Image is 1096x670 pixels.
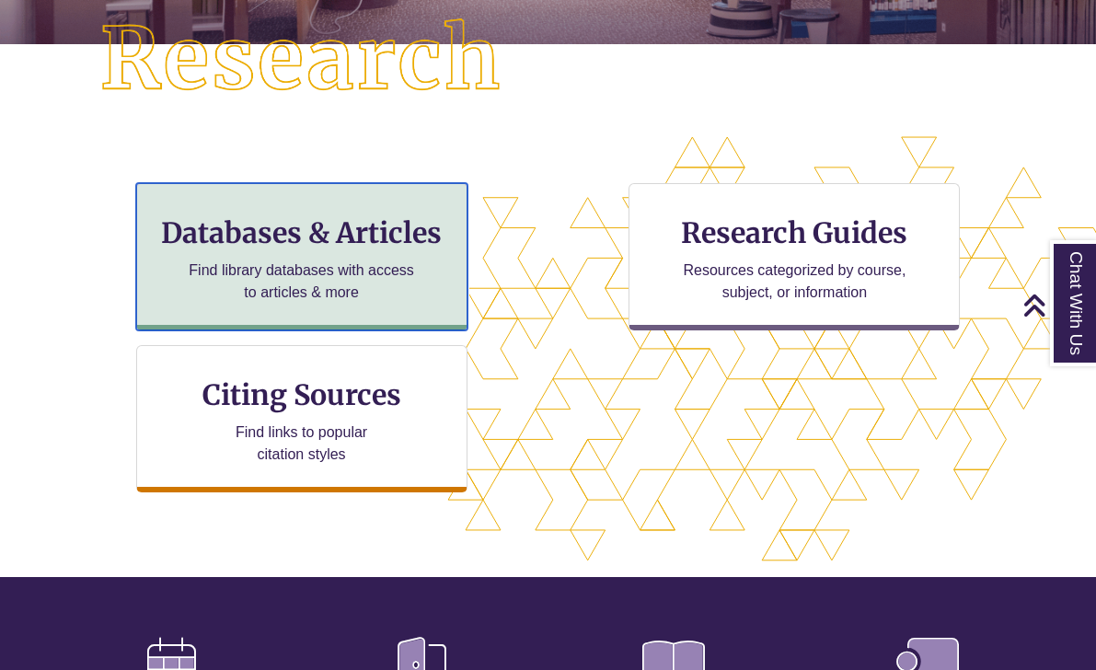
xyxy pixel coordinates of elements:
[152,215,452,250] h3: Databases & Articles
[190,377,414,412] h3: Citing Sources
[136,345,467,492] a: Citing Sources Find links to popular citation styles
[212,422,391,466] p: Find links to popular citation styles
[136,183,467,330] a: Databases & Articles Find library databases with access to articles & more
[675,260,915,304] p: Resources categorized by course, subject, or information
[644,215,944,250] h3: Research Guides
[181,260,421,304] p: Find library databases with access to articles & more
[1022,293,1091,318] a: Back to Top
[629,183,960,330] a: Research Guides Resources categorized by course, subject, or information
